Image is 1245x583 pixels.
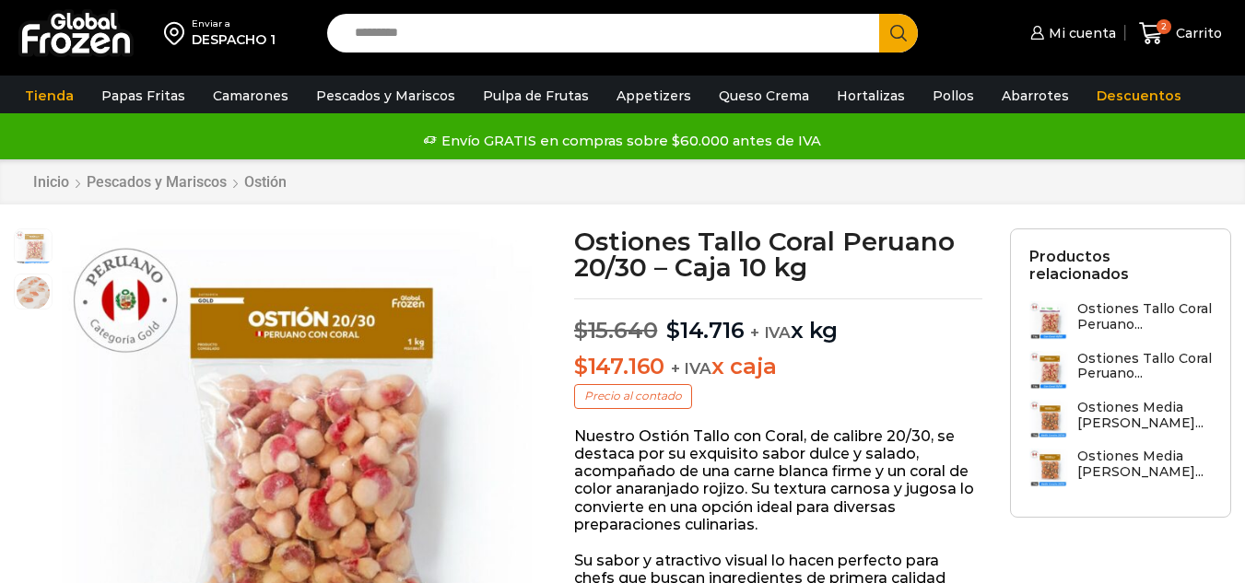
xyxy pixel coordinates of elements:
a: Ostiones Media [PERSON_NAME]... [1029,449,1212,488]
p: Nuestro Ostión Tallo con Coral, de calibre 20/30, se destaca por su exquisito sabor dulce y salad... [574,427,982,533]
span: ostion coral 20:30 [15,229,52,266]
a: Ostiones Tallo Coral Peruano... [1029,301,1212,341]
div: Enviar a [192,17,276,30]
a: Abarrotes [992,78,1078,113]
bdi: 14.716 [666,317,744,344]
nav: Breadcrumb [32,173,288,191]
a: 2 Carrito [1134,12,1227,55]
span: + IVA [750,323,791,342]
span: $ [574,353,588,379]
bdi: 15.640 [574,317,657,344]
a: Ostiones Tallo Coral Peruano... [1029,351,1212,391]
span: ostion tallo coral [15,274,52,311]
a: Appetizers [607,78,700,113]
div: DESPACHO 1 [192,30,276,49]
a: Pescados y Mariscos [86,173,228,191]
h2: Productos relacionados [1029,248,1212,283]
a: Papas Fritas [92,78,194,113]
a: Camarones [204,78,298,113]
a: Pescados y Mariscos [307,78,464,113]
h3: Ostiones Media [PERSON_NAME]... [1077,400,1212,431]
h1: Ostiones Tallo Coral Peruano 20/30 – Caja 10 kg [574,228,982,280]
a: Ostiones Media [PERSON_NAME]... [1029,400,1212,439]
h3: Ostiones Tallo Coral Peruano... [1077,351,1212,382]
span: Mi cuenta [1044,24,1116,42]
a: Queso Crema [710,78,818,113]
span: $ [574,317,588,344]
span: 2 [1157,19,1171,34]
p: Precio al contado [574,384,692,408]
a: Inicio [32,173,70,191]
a: Mi cuenta [1026,15,1116,52]
a: Hortalizas [828,78,914,113]
span: Carrito [1171,24,1222,42]
p: x caja [574,354,982,380]
p: x kg [574,298,982,344]
a: Tienda [16,78,83,113]
img: address-field-icon.svg [164,17,192,49]
a: Pulpa de Frutas [474,78,598,113]
span: + IVA [671,359,711,378]
h3: Ostiones Tallo Coral Peruano... [1077,301,1212,332]
a: Descuentos [1087,78,1191,113]
a: Pollos [923,78,983,113]
span: $ [666,317,680,344]
bdi: 147.160 [574,353,664,379]
h3: Ostiones Media [PERSON_NAME]... [1077,449,1212,480]
button: Search button [879,14,918,52]
a: Ostión [243,173,288,191]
